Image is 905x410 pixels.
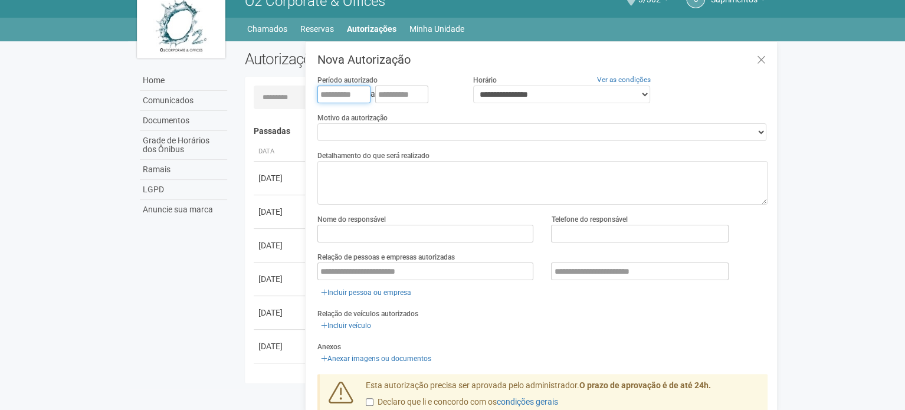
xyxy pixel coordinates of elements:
[409,21,464,37] a: Minha Unidade
[317,252,455,263] label: Relação de pessoas e empresas autorizadas
[317,86,455,103] div: a
[317,113,388,123] label: Motivo da autorização
[597,76,651,84] a: Ver as condições
[317,342,341,352] label: Anexos
[254,127,759,136] h4: Passadas
[140,91,227,111] a: Comunicados
[317,309,418,319] label: Relação de veículos autorizados
[140,71,227,91] a: Home
[366,398,373,406] input: Declaro que li e concordo com oscondições gerais
[258,206,302,218] div: [DATE]
[258,340,302,352] div: [DATE]
[140,200,227,219] a: Anuncie sua marca
[317,75,378,86] label: Período autorizado
[317,54,768,65] h3: Nova Autorização
[497,397,558,406] a: condições gerais
[317,319,375,332] a: Incluir veículo
[140,111,227,131] a: Documentos
[140,180,227,200] a: LGPD
[258,273,302,285] div: [DATE]
[258,172,302,184] div: [DATE]
[317,352,435,365] a: Anexar imagens ou documentos
[258,307,302,319] div: [DATE]
[140,131,227,160] a: Grade de Horários dos Ônibus
[317,150,429,161] label: Detalhamento do que será realizado
[317,286,415,299] a: Incluir pessoa ou empresa
[247,21,287,37] a: Chamados
[473,75,497,86] label: Horário
[300,21,334,37] a: Reservas
[366,396,558,408] label: Declaro que li e concordo com os
[258,374,302,386] div: [DATE]
[579,381,711,390] strong: O prazo de aprovação é de até 24h.
[245,50,497,68] h2: Autorizações
[317,214,386,225] label: Nome do responsável
[258,240,302,251] div: [DATE]
[551,214,627,225] label: Telefone do responsável
[347,21,396,37] a: Autorizações
[140,160,227,180] a: Ramais
[254,142,307,162] th: Data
